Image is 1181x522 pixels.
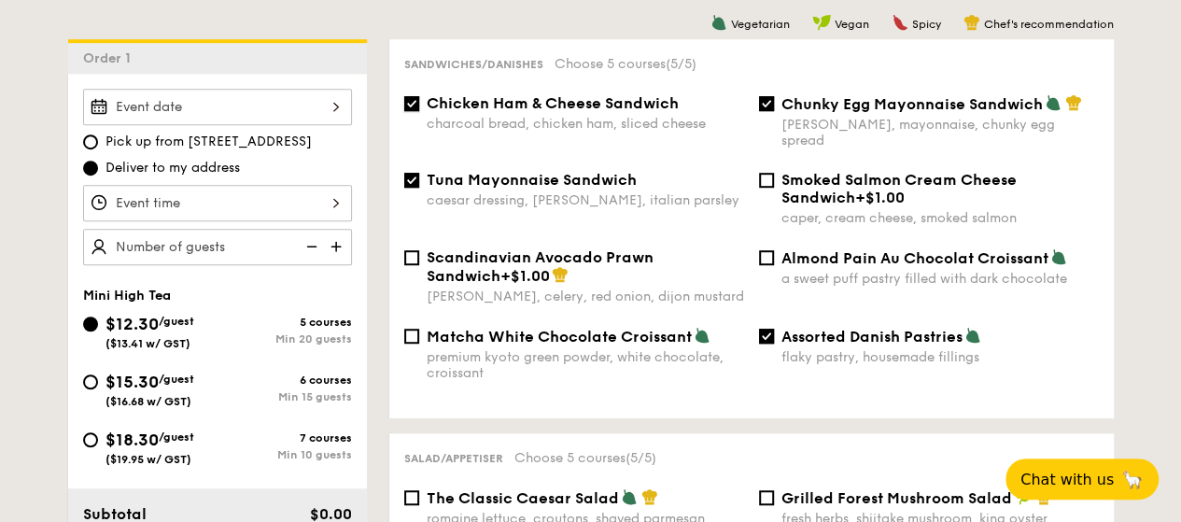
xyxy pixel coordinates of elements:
input: Scandinavian Avocado Prawn Sandwich+$1.00[PERSON_NAME], celery, red onion, dijon mustard [404,250,419,265]
span: Chunky Egg Mayonnaise Sandwich [781,95,1043,113]
img: icon-vegetarian.fe4039eb.svg [1045,94,1061,111]
img: icon-chef-hat.a58ddaea.svg [641,488,658,505]
span: $18.30 [105,430,159,450]
img: icon-vegetarian.fe4039eb.svg [1050,248,1067,265]
div: a sweet puff pastry filled with dark chocolate [781,271,1099,287]
div: [PERSON_NAME], mayonnaise, chunky egg spread [781,117,1099,148]
div: 6 courses [218,374,352,387]
span: Grilled Forest Mushroom Salad [781,489,1012,507]
span: Smoked Salmon Cream Cheese Sandwich [781,171,1017,206]
input: Chicken Ham & Cheese Sandwichcharcoal bread, chicken ham, sliced cheese [404,96,419,111]
span: Chicken Ham & Cheese Sandwich [427,94,679,112]
input: Event date [83,89,352,125]
div: Min 10 guests [218,448,352,461]
div: premium kyoto green powder, white chocolate, croissant [427,349,744,381]
span: ($16.68 w/ GST) [105,395,191,408]
span: Chef's recommendation [984,18,1114,31]
span: Vegan [835,18,869,31]
div: 7 courses [218,431,352,444]
img: icon-spicy.37a8142b.svg [892,14,908,31]
span: /guest [159,315,194,328]
input: $15.30/guest($16.68 w/ GST)6 coursesMin 15 guests [83,374,98,389]
img: icon-reduce.1d2dbef1.svg [296,229,324,264]
div: caesar dressing, [PERSON_NAME], italian parsley [427,192,744,208]
span: Tuna Mayonnaise Sandwich [427,171,637,189]
img: icon-chef-hat.a58ddaea.svg [1065,94,1082,111]
img: icon-vegetarian.fe4039eb.svg [964,327,981,344]
span: Almond Pain Au Chocolat Croissant [781,249,1048,267]
input: Number of guests [83,229,352,265]
span: Assorted Danish Pastries [781,328,963,346]
input: Smoked Salmon Cream Cheese Sandwich+$1.00caper, cream cheese, smoked salmon [759,173,774,188]
div: Min 15 guests [218,390,352,403]
span: +$1.00 [855,189,905,206]
input: Deliver to my address [83,161,98,176]
div: 5 courses [218,316,352,329]
span: Choose 5 courses [514,450,656,466]
span: $12.30 [105,314,159,334]
span: Chat with us [1020,471,1114,488]
div: [PERSON_NAME], celery, red onion, dijon mustard [427,289,744,304]
span: $15.30 [105,372,159,392]
span: Vegetarian [731,18,790,31]
span: Mini High Tea [83,288,171,303]
span: Order 1 [83,50,138,66]
span: The Classic Caesar Salad [427,489,619,507]
input: Assorted Danish Pastriesflaky pastry, housemade fillings [759,329,774,344]
span: Pick up from [STREET_ADDRESS] [105,133,312,151]
input: Pick up from [STREET_ADDRESS] [83,134,98,149]
span: ($19.95 w/ GST) [105,453,191,466]
span: Spicy [912,18,941,31]
img: icon-vegetarian.fe4039eb.svg [621,488,638,505]
span: Sandwiches/Danishes [404,58,543,71]
input: The Classic Caesar Saladromaine lettuce, croutons, shaved parmesan flakes, cherry tomatoes, house... [404,490,419,505]
span: Matcha White Chocolate Croissant [427,328,692,346]
img: icon-vegetarian.fe4039eb.svg [694,327,710,344]
img: icon-vegan.f8ff3823.svg [1014,488,1033,505]
span: Deliver to my address [105,159,240,177]
input: Tuna Mayonnaise Sandwichcaesar dressing, [PERSON_NAME], italian parsley [404,173,419,188]
input: Grilled Forest Mushroom Saladfresh herbs, shiitake mushroom, king oyster, balsamic dressing [759,490,774,505]
input: Almond Pain Au Chocolat Croissanta sweet puff pastry filled with dark chocolate [759,250,774,265]
span: 🦙 [1121,469,1144,490]
span: (5/5) [626,450,656,466]
div: Min 20 guests [218,332,352,346]
img: icon-chef-hat.a58ddaea.svg [552,266,569,283]
img: icon-vegetarian.fe4039eb.svg [710,14,727,31]
img: icon-chef-hat.a58ddaea.svg [963,14,980,31]
input: $12.30/guest($13.41 w/ GST)5 coursesMin 20 guests [83,317,98,332]
img: icon-add.58712e84.svg [324,229,352,264]
input: Chunky Egg Mayonnaise Sandwich[PERSON_NAME], mayonnaise, chunky egg spread [759,96,774,111]
div: caper, cream cheese, smoked salmon [781,210,1099,226]
span: /guest [159,373,194,386]
span: Choose 5 courses [555,56,696,72]
span: (5/5) [666,56,696,72]
span: ($13.41 w/ GST) [105,337,190,350]
span: Salad/Appetiser [404,452,503,465]
input: Matcha White Chocolate Croissantpremium kyoto green powder, white chocolate, croissant [404,329,419,344]
input: $18.30/guest($19.95 w/ GST)7 coursesMin 10 guests [83,432,98,447]
div: charcoal bread, chicken ham, sliced cheese [427,116,744,132]
span: /guest [159,430,194,444]
span: Scandinavian Avocado Prawn Sandwich [427,248,654,285]
span: +$1.00 [500,267,550,285]
button: Chat with us🦙 [1005,459,1159,500]
div: flaky pastry, housemade fillings [781,349,1099,365]
input: Event time [83,185,352,221]
img: icon-vegan.f8ff3823.svg [812,14,831,31]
